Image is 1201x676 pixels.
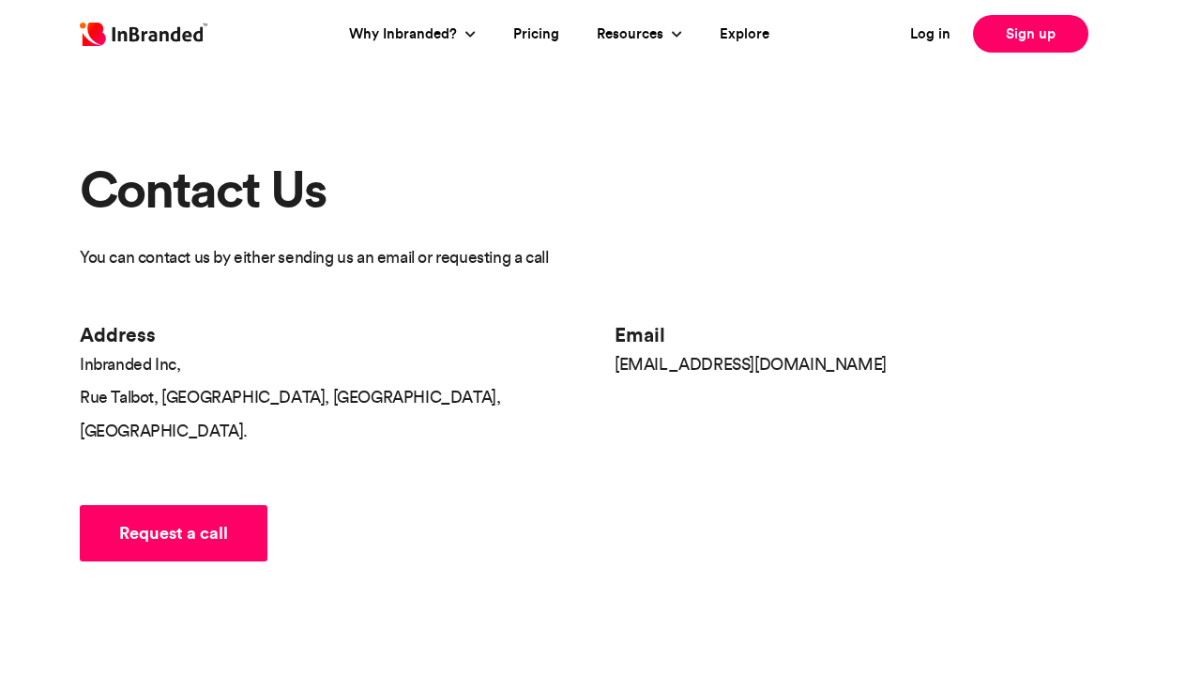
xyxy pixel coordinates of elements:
a: Resources [597,23,668,45]
h5: Address [80,323,586,347]
img: Inbranded [80,23,207,46]
a: Sign up [973,15,1088,53]
a: Explore [720,23,769,45]
a: Pricing [513,23,559,45]
a: Log in [910,23,950,45]
a: Request a call [80,505,267,561]
h5: Email [615,323,1121,347]
p: You can contact us by either sending us an email or requesting a call [80,240,1121,273]
h1: Contact Us [80,160,1121,218]
a: Why Inbranded? [349,23,462,45]
p: [EMAIL_ADDRESS][DOMAIN_NAME] [615,347,1121,380]
p: Inbranded Inc, Rue Talbot, [GEOGRAPHIC_DATA], [GEOGRAPHIC_DATA], [GEOGRAPHIC_DATA]. [80,347,586,447]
